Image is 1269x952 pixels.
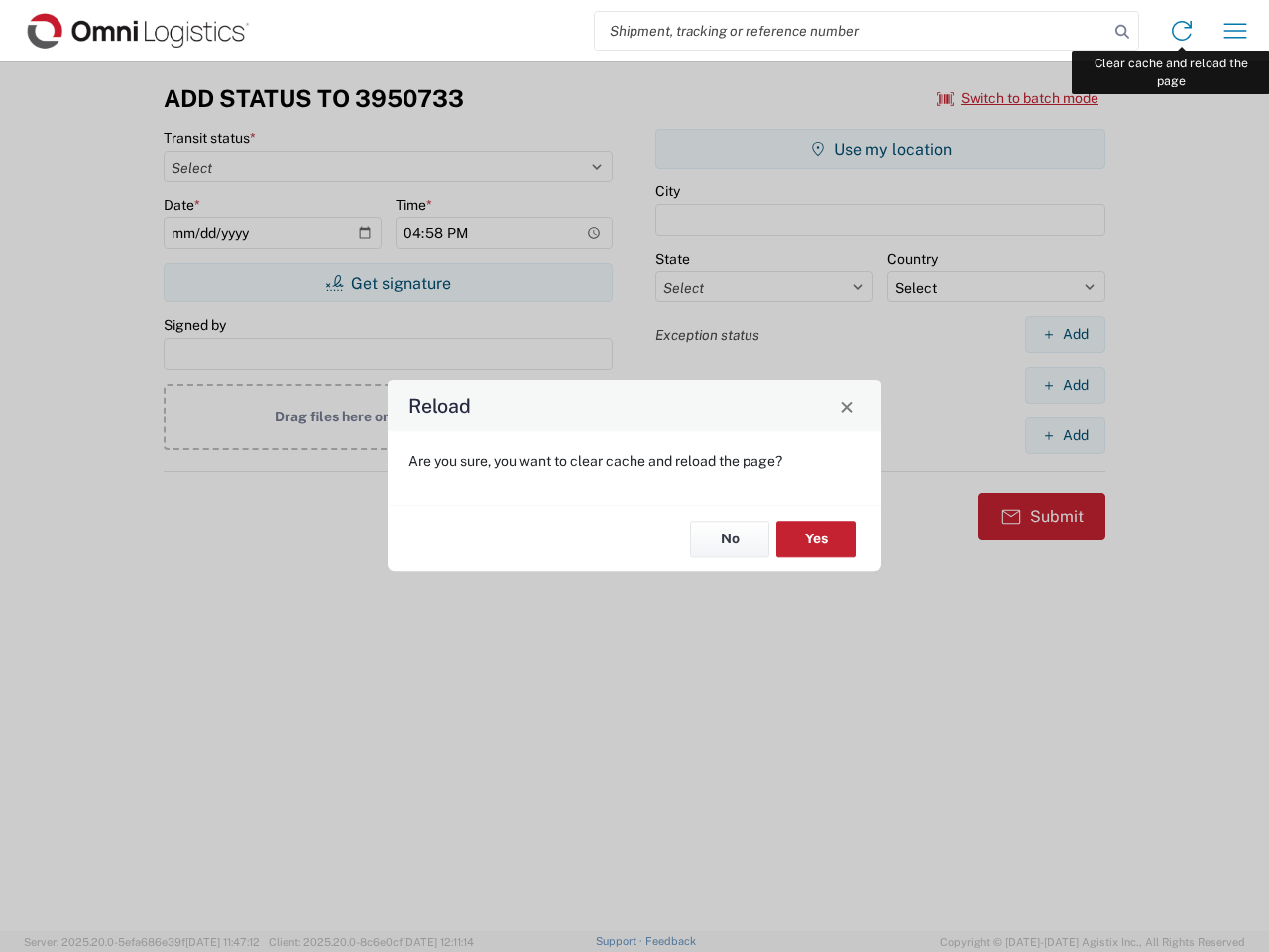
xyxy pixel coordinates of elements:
button: No [690,521,769,557]
input: Shipment, tracking or reference number [595,12,1108,50]
h4: Reload [408,392,471,420]
p: Are you sure, you want to clear cache and reload the page? [408,452,861,470]
button: Yes [776,521,856,557]
button: Close [833,392,861,419]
